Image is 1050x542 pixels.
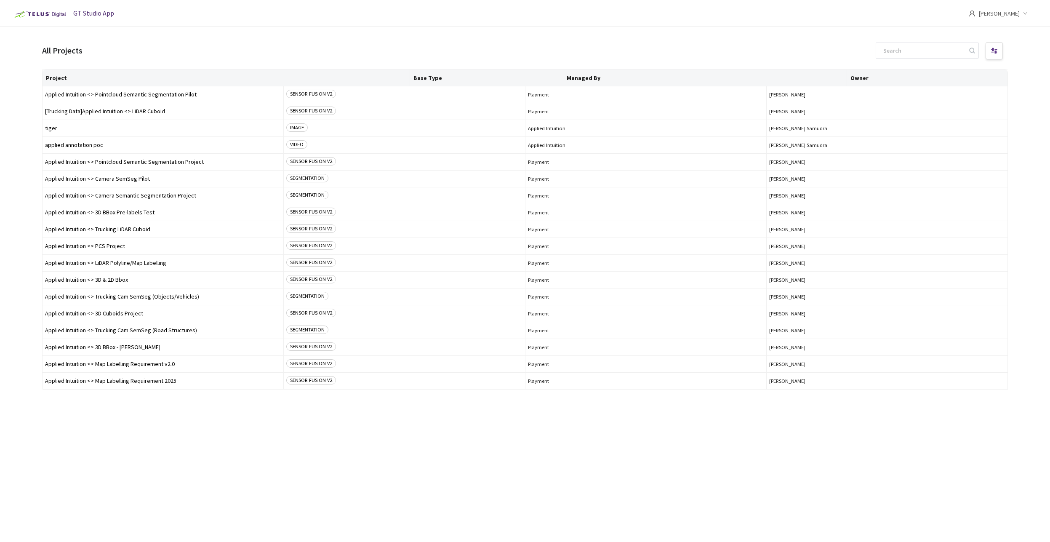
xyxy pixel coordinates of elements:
span: Playment [528,344,764,350]
span: Playment [528,209,764,216]
button: [PERSON_NAME] [769,344,1005,350]
span: SENSOR FUSION V2 [286,376,336,384]
span: SENSOR FUSION V2 [286,342,336,351]
span: [Trucking Data]Applied Intuition <> LiDAR Cuboid [45,108,281,115]
span: Applied Intuition <> 3D BBox - [PERSON_NAME] [45,344,281,350]
span: Playment [528,108,764,115]
span: Applied Intuition [528,142,764,148]
span: tiger [45,125,281,131]
button: [PERSON_NAME] [769,108,1005,115]
span: Playment [528,378,764,384]
span: Applied Intuition <> 3D & 2D Bbox [45,277,281,283]
span: SENSOR FUSION V2 [286,258,336,267]
span: IMAGE [286,123,308,132]
span: applied annotation poc [45,142,281,148]
span: SENSOR FUSION V2 [286,90,336,98]
span: Playment [528,226,764,232]
span: SENSOR FUSION V2 [286,157,336,166]
th: Owner [847,69,1000,86]
button: [PERSON_NAME] [769,159,1005,165]
span: SENSOR FUSION V2 [286,107,336,115]
span: Playment [528,277,764,283]
img: Telus [10,8,69,21]
span: Playment [528,243,764,249]
button: [PERSON_NAME] [769,277,1005,283]
span: Playment [528,91,764,98]
span: Playment [528,159,764,165]
button: [PERSON_NAME] [769,294,1005,300]
button: [PERSON_NAME] [769,226,1005,232]
span: Applied Intuition <> Trucking Cam SemSeg (Objects/Vehicles) [45,294,281,300]
span: GT Studio App [73,9,114,17]
span: Applied Intuition <> Pointcloud Semantic Segmentation Pilot [45,91,281,98]
button: [PERSON_NAME] [769,243,1005,249]
button: [PERSON_NAME] [769,91,1005,98]
span: Applied Intuition <> Map Labelling Requirement 2025 [45,378,281,384]
span: Applied Intuition <> 3D BBox Pre-labels Test [45,209,281,216]
button: [PERSON_NAME] [769,327,1005,334]
span: [PERSON_NAME] Samudra [769,125,1005,131]
span: SENSOR FUSION V2 [286,275,336,283]
button: [PERSON_NAME] [769,192,1005,199]
th: Project [43,69,410,86]
span: Applied Intuition <> Trucking Cam SemSeg (Road Structures) [45,327,281,334]
span: down [1023,11,1027,16]
th: Managed By [563,69,847,86]
input: Search [878,43,968,58]
span: SEGMENTATION [286,326,328,334]
span: VIDEO [286,140,307,149]
span: Playment [528,192,764,199]
button: [PERSON_NAME] [769,176,1005,182]
span: SENSOR FUSION V2 [286,359,336,368]
span: Applied Intuition <> LiDAR Polyline/Map Labelling [45,260,281,266]
span: Applied Intuition <> Camera SemSeg Pilot [45,176,281,182]
div: All Projects [42,45,83,57]
span: [PERSON_NAME] Samudra [769,142,1005,148]
span: Playment [528,176,764,182]
span: Playment [528,361,764,367]
span: SEGMENTATION [286,174,328,182]
span: Applied Intuition <> Map Labelling Requirement v2.0 [45,361,281,367]
span: Playment [528,294,764,300]
span: SEGMENTATION [286,292,328,300]
th: Base Type [410,69,563,86]
button: [PERSON_NAME] [769,378,1005,384]
span: Applied Intuition <> PCS Project [45,243,281,249]
span: SENSOR FUSION V2 [286,208,336,216]
span: Playment [528,327,764,334]
span: Playment [528,260,764,266]
span: Applied Intuition <> 3D Cuboids Project [45,310,281,317]
span: Applied Intuition <> Pointcloud Semantic Segmentation Project [45,159,281,165]
span: SEGMENTATION [286,191,328,199]
span: Applied Intuition <> Camera Semantic Segmentation Project [45,192,281,199]
button: [PERSON_NAME] [769,209,1005,216]
button: [PERSON_NAME] [769,260,1005,266]
span: Playment [528,310,764,317]
button: [PERSON_NAME] [769,361,1005,367]
button: [PERSON_NAME] [769,310,1005,317]
span: Applied Intuition <> Trucking LiDAR Cuboid [45,226,281,232]
span: SENSOR FUSION V2 [286,309,336,317]
span: SENSOR FUSION V2 [286,241,336,250]
span: user [969,10,975,17]
span: Applied Intuition [528,125,764,131]
span: SENSOR FUSION V2 [286,224,336,233]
